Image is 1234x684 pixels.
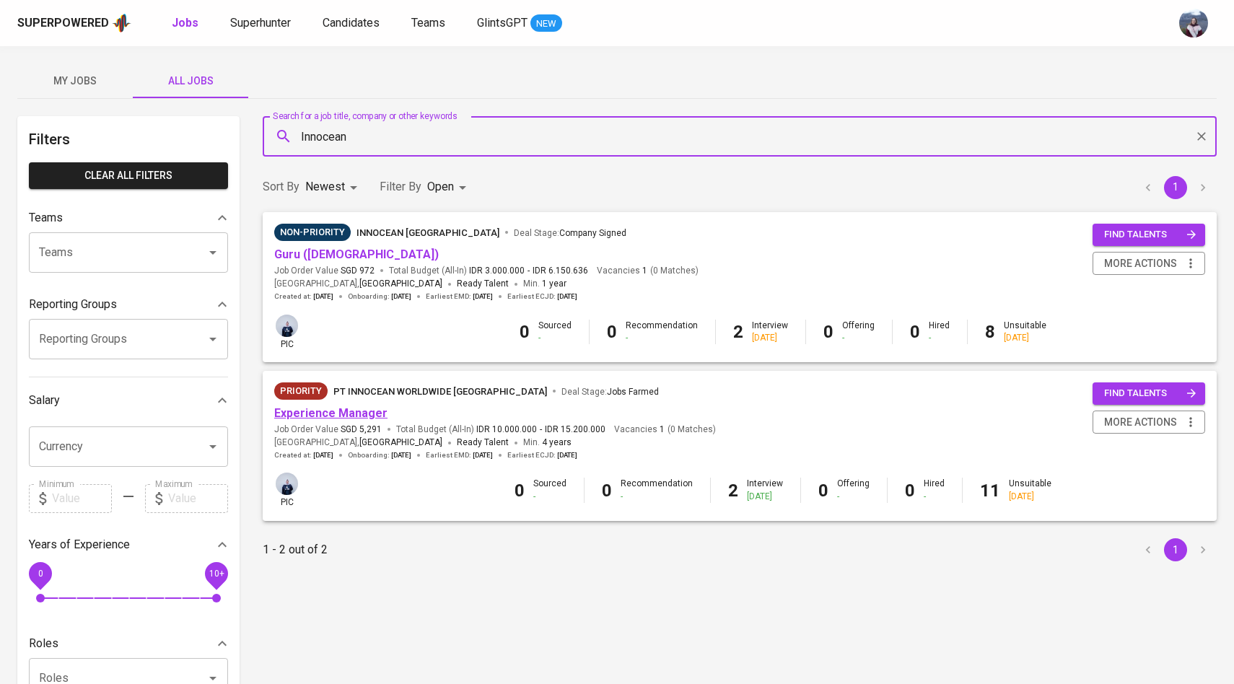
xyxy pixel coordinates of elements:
span: more actions [1104,255,1177,273]
div: Hired [929,320,950,344]
p: Reporting Groups [29,296,117,313]
button: find talents [1093,382,1205,405]
span: [GEOGRAPHIC_DATA] [359,277,442,291]
span: Company Signed [559,228,626,238]
b: Jobs [172,16,198,30]
span: [DATE] [557,450,577,460]
span: IDR 10.000.000 [476,424,537,436]
div: Recommendation [626,320,698,344]
button: Clear All filters [29,162,228,189]
a: Superhunter [230,14,294,32]
span: Earliest EMD : [426,291,493,302]
span: My Jobs [26,72,124,90]
div: - [621,491,693,503]
span: [DATE] [313,450,333,460]
span: Job Order Value [274,424,382,436]
b: 0 [910,322,920,342]
div: - [929,332,950,344]
span: GlintsGPT [477,16,528,30]
span: Earliest ECJD : [507,450,577,460]
span: Ready Talent [457,437,509,447]
span: Earliest ECJD : [507,291,577,302]
div: Unsuitable [1004,320,1046,344]
div: - [842,332,875,344]
span: Clear All filters [40,167,216,185]
span: 1 [657,424,665,436]
div: Recommendation [621,478,693,502]
span: 0 [38,568,43,578]
span: Min. [523,437,572,447]
span: [DATE] [391,291,411,302]
span: Non-Priority [274,225,351,240]
b: 0 [818,481,828,501]
span: Min. [523,279,566,289]
div: [DATE] [747,491,783,503]
b: 0 [607,322,617,342]
div: Offering [837,478,870,502]
b: 8 [985,322,995,342]
span: Open [427,180,454,193]
button: page 1 [1164,538,1187,561]
span: [DATE] [391,450,411,460]
b: 0 [823,322,833,342]
div: Roles [29,629,228,658]
img: app logo [112,12,131,34]
span: Teams [411,16,445,30]
span: [DATE] [473,291,493,302]
span: find talents [1104,385,1196,402]
div: Sufficient Talents in Pipeline [274,224,351,241]
p: Newest [305,178,345,196]
span: Onboarding : [348,291,411,302]
span: Total Budget (All-In) [396,424,605,436]
div: [DATE] [1004,332,1046,344]
div: Interview [747,478,783,502]
p: Sort By [263,178,299,196]
a: Candidates [323,14,382,32]
p: 1 - 2 out of 2 [263,541,328,558]
div: Hired [924,478,945,502]
span: [GEOGRAPHIC_DATA] , [274,436,442,450]
button: Open [203,242,223,263]
b: 2 [733,322,743,342]
div: Sourced [538,320,572,344]
span: 1 [640,265,647,277]
p: Years of Experience [29,536,130,553]
button: more actions [1093,411,1205,434]
div: - [924,491,945,503]
span: IDR 3.000.000 [469,265,525,277]
div: - [837,491,870,503]
span: IDR 6.150.636 [533,265,588,277]
div: [DATE] [752,332,788,344]
b: 0 [602,481,612,501]
span: Priority [274,384,328,398]
div: Reporting Groups [29,290,228,319]
span: Created at : [274,291,333,302]
span: [DATE] [473,450,493,460]
span: Vacancies ( 0 Matches ) [597,265,699,277]
div: Newest [305,174,362,201]
a: Jobs [172,14,201,32]
span: Deal Stage : [514,228,626,238]
b: 0 [515,481,525,501]
button: Open [203,437,223,457]
span: Deal Stage : [561,387,659,397]
span: - [528,265,530,277]
span: PT Innocean Worldwide [GEOGRAPHIC_DATA] [333,386,547,397]
span: find talents [1104,227,1196,243]
div: Unsuitable [1009,478,1051,502]
span: [GEOGRAPHIC_DATA] [359,436,442,450]
button: page 1 [1164,176,1187,199]
div: Client Priority, Very Responsive, More Profiles Required [274,382,328,400]
p: Teams [29,209,63,227]
span: SGD 972 [341,265,375,277]
b: 11 [980,481,1000,501]
input: Value [52,484,112,513]
div: Superpowered [17,15,109,32]
span: NEW [530,17,562,31]
nav: pagination navigation [1134,176,1217,199]
span: 4 years [542,437,572,447]
div: - [626,332,698,344]
div: Open [427,174,471,201]
span: Ready Talent [457,279,509,289]
a: Teams [411,14,448,32]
